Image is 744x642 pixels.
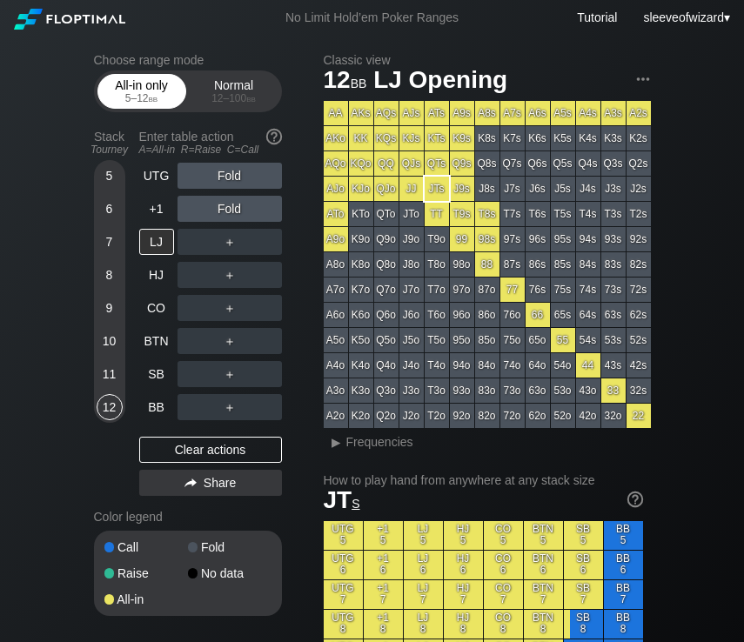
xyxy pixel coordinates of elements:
[178,295,282,321] div: ＋
[324,177,348,201] div: AJo
[374,126,399,150] div: KQs
[374,404,399,428] div: Q2o
[178,163,282,189] div: Fold
[364,521,403,550] div: +1 5
[139,394,174,420] div: BB
[500,328,525,352] div: 75o
[259,10,485,29] div: No Limit Hold’em Poker Ranges
[324,486,360,513] span: JT
[601,404,626,428] div: 32o
[349,202,373,226] div: KTo
[324,278,348,302] div: A7o
[475,252,499,277] div: 88
[604,580,643,609] div: BB 7
[425,303,449,327] div: T6o
[324,202,348,226] div: ATo
[526,278,550,302] div: 76s
[500,202,525,226] div: T7s
[450,202,474,226] div: T9s
[94,53,282,67] h2: Choose range mode
[450,303,474,327] div: 96o
[526,202,550,226] div: T6s
[551,252,575,277] div: 85s
[349,227,373,251] div: K9o
[551,151,575,176] div: Q5s
[500,227,525,251] div: 97s
[425,151,449,176] div: QTs
[87,123,132,163] div: Stack
[425,378,449,403] div: T3o
[349,177,373,201] div: KJo
[627,177,651,201] div: J2s
[97,295,123,321] div: 9
[139,437,282,463] div: Clear actions
[139,123,282,163] div: Enter table action
[500,378,525,403] div: 73o
[576,278,600,302] div: 74s
[425,126,449,150] div: KTs
[450,101,474,125] div: A9s
[178,328,282,354] div: ＋
[399,202,424,226] div: JTo
[526,227,550,251] div: 96s
[450,404,474,428] div: 92o
[399,227,424,251] div: J9o
[425,101,449,125] div: ATs
[324,521,363,550] div: UTG 5
[601,252,626,277] div: 83s
[444,521,483,550] div: HJ 5
[551,378,575,403] div: 53o
[178,394,282,420] div: ＋
[526,177,550,201] div: J6s
[551,177,575,201] div: J5s
[265,127,284,146] img: help.32db89a4.svg
[87,144,132,156] div: Tourney
[149,92,158,104] span: bb
[450,278,474,302] div: 97o
[450,177,474,201] div: J9s
[576,404,600,428] div: 42o
[352,492,359,512] span: s
[601,278,626,302] div: 73s
[475,177,499,201] div: J8s
[104,593,188,605] div: All-in
[577,10,617,24] a: Tutorial
[450,227,474,251] div: 99
[349,151,373,176] div: KQo
[399,151,424,176] div: QJs
[399,328,424,352] div: J5o
[374,252,399,277] div: Q8o
[604,551,643,579] div: BB 6
[475,328,499,352] div: 85o
[601,126,626,150] div: K3s
[475,126,499,150] div: K8s
[576,328,600,352] div: 54s
[97,163,123,189] div: 5
[500,278,525,302] div: 77
[324,473,643,487] h2: How to play hand from anywhere at any stack size
[399,404,424,428] div: J2o
[139,229,174,255] div: LJ
[450,126,474,150] div: K9s
[364,580,403,609] div: +1 7
[324,53,651,67] h2: Classic view
[324,551,363,579] div: UTG 6
[349,252,373,277] div: K8o
[404,551,443,579] div: LJ 6
[324,252,348,277] div: A8o
[444,551,483,579] div: HJ 6
[324,126,348,150] div: AKo
[576,101,600,125] div: A4s
[500,126,525,150] div: K7s
[601,227,626,251] div: 93s
[139,196,174,222] div: +1
[627,101,651,125] div: A2s
[604,521,643,550] div: BB 5
[627,227,651,251] div: 92s
[564,580,603,609] div: SB 7
[475,101,499,125] div: A8s
[576,378,600,403] div: 43o
[351,72,367,91] span: bb
[139,361,174,387] div: SB
[475,202,499,226] div: T8s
